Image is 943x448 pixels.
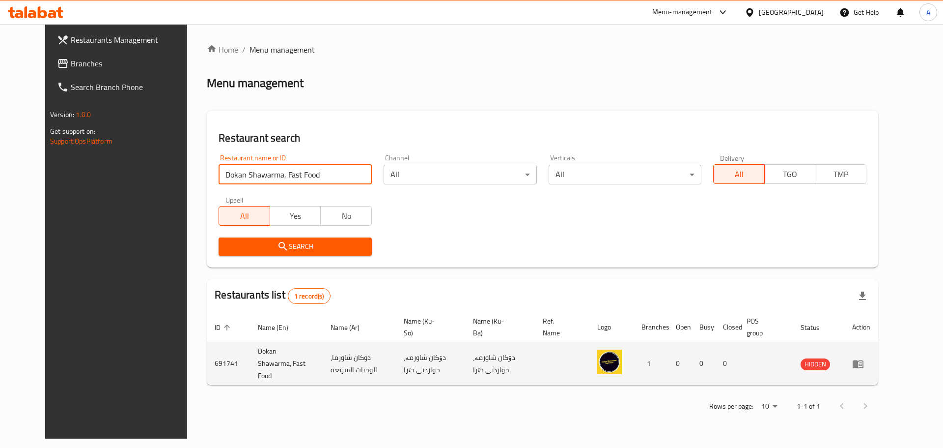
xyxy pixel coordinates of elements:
label: Upsell [225,196,244,203]
a: Search Branch Phone [49,75,203,99]
button: Search [219,238,372,256]
td: 1 [634,342,668,386]
p: Rows per page: [709,400,753,413]
div: All [549,165,702,184]
h2: Menu management [207,75,304,91]
label: Delivery [720,154,745,161]
th: Open [668,312,692,342]
div: Menu-management [652,6,713,18]
span: Get support on: [50,125,95,138]
div: Rows per page: [757,399,781,414]
span: Name (Ku-So) [404,315,453,339]
td: 691741 [207,342,250,386]
span: HIDDEN [801,358,830,370]
td: Dokan Shawarma, Fast Food [250,342,323,386]
td: دۆکان شاورمە، خواردنی خێرا [465,342,534,386]
div: [GEOGRAPHIC_DATA] [759,7,824,18]
span: No [325,209,368,223]
span: TMP [819,167,862,181]
input: Search for restaurant name or ID.. [219,165,372,184]
button: Yes [270,206,321,226]
span: All [718,167,761,181]
td: 0 [692,342,715,386]
span: Name (Ar) [331,322,372,333]
table: enhanced table [207,312,878,386]
td: 0 [668,342,692,386]
span: A [926,7,930,18]
a: Branches [49,52,203,75]
span: ID [215,322,233,333]
span: 1.0.0 [76,108,91,121]
th: Closed [715,312,739,342]
h2: Restaurant search [219,131,866,146]
div: Export file [851,284,874,308]
span: Search Branch Phone [71,81,195,93]
button: All [713,164,765,184]
span: All [223,209,266,223]
span: Yes [274,209,317,223]
nav: breadcrumb [207,44,878,56]
span: Restaurants Management [71,34,195,46]
div: All [384,165,537,184]
span: Branches [71,58,195,69]
img: Dokan Shawarma, Fast Food [597,350,622,374]
span: Name (En) [258,322,301,333]
span: Status [801,322,832,333]
a: Restaurants Management [49,28,203,52]
span: Menu management [250,44,315,56]
p: 1-1 of 1 [797,400,820,413]
th: Logo [589,312,634,342]
span: Ref. Name [543,315,578,339]
li: / [242,44,246,56]
span: TGO [769,167,812,181]
span: Name (Ku-Ba) [473,315,523,339]
span: 1 record(s) [288,292,330,301]
th: Busy [692,312,715,342]
td: 0 [715,342,739,386]
a: Support.OpsPlatform [50,135,112,148]
button: TMP [815,164,866,184]
td: دۆکان شاورمە، خواردنی خێرا [396,342,465,386]
div: Total records count [288,288,331,304]
button: All [219,206,270,226]
span: POS group [747,315,781,339]
td: دوكان شاورما، للوجبات السريعة [323,342,396,386]
button: TGO [764,164,816,184]
th: Branches [634,312,668,342]
span: Version: [50,108,74,121]
span: Search [226,240,364,253]
h2: Restaurants list [215,288,330,304]
button: No [320,206,372,226]
th: Action [844,312,878,342]
div: HIDDEN [801,358,830,370]
a: Home [207,44,238,56]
